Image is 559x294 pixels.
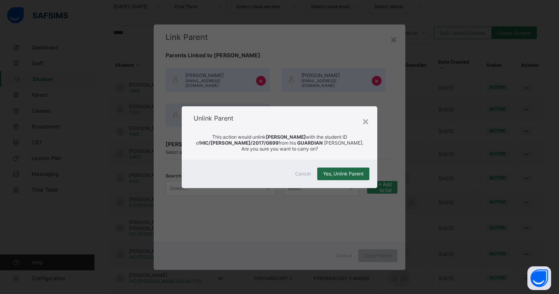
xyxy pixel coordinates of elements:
[527,266,551,290] button: Open asap
[362,114,369,128] div: ×
[200,140,279,146] strong: HIC/[PERSON_NAME]/2017/0899
[297,140,323,146] strong: GUARDIAN
[266,134,306,140] strong: [PERSON_NAME]
[323,171,363,177] span: Yes, Unlink Parent
[295,171,311,177] span: Cancel
[194,114,233,122] span: Unlink Parent
[194,134,365,152] span: This action would unlink with the student ID of from his [PERSON_NAME] . Are you sure you want to...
